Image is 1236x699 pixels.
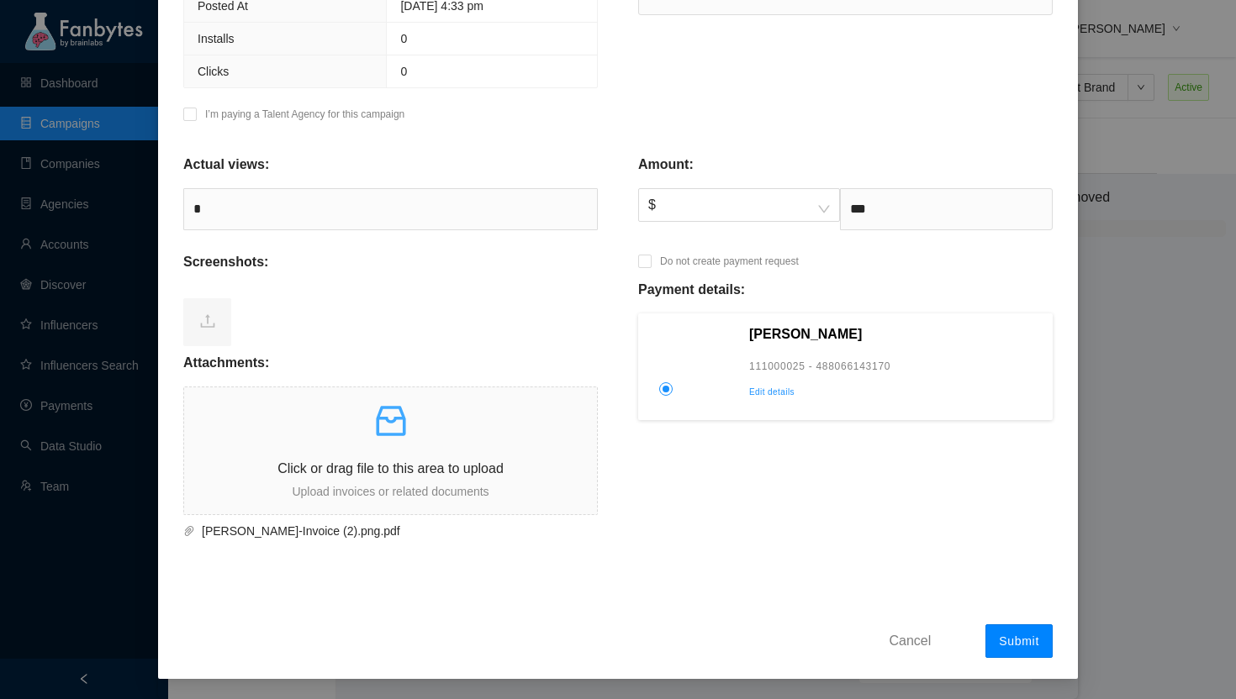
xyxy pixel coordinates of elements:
span: Cancel [889,630,931,651]
span: inboxClick or drag file to this area to uploadUpload invoices or related documents [184,387,597,514]
span: 0 [400,65,407,78]
span: upload [199,313,216,329]
p: Screenshots: [183,252,268,272]
p: [PERSON_NAME] [749,324,1042,344]
p: Do not create payment request [660,253,799,270]
p: 111000025 - 488066143170 [749,358,1042,375]
span: Installs [198,32,235,45]
button: Submit [985,624,1053,658]
span: inbox [371,401,411,441]
span: Emily-Invoice (2).png.pdf [195,522,578,540]
span: $ [648,189,830,221]
span: Clicks [198,65,229,78]
p: Upload invoices or related documents [184,482,597,501]
span: Submit [999,634,1039,648]
button: Cancel [876,627,943,654]
p: Payment details: [638,280,745,300]
p: Click or drag file to this area to upload [184,458,597,479]
p: Edit details [749,385,1042,400]
p: Actual views: [183,155,269,175]
p: Attachments: [183,353,269,373]
p: Amount: [638,155,694,175]
span: 0 [400,32,407,45]
p: I’m paying a Talent Agency for this campaign [205,106,404,123]
span: paper-clip [183,525,195,537]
